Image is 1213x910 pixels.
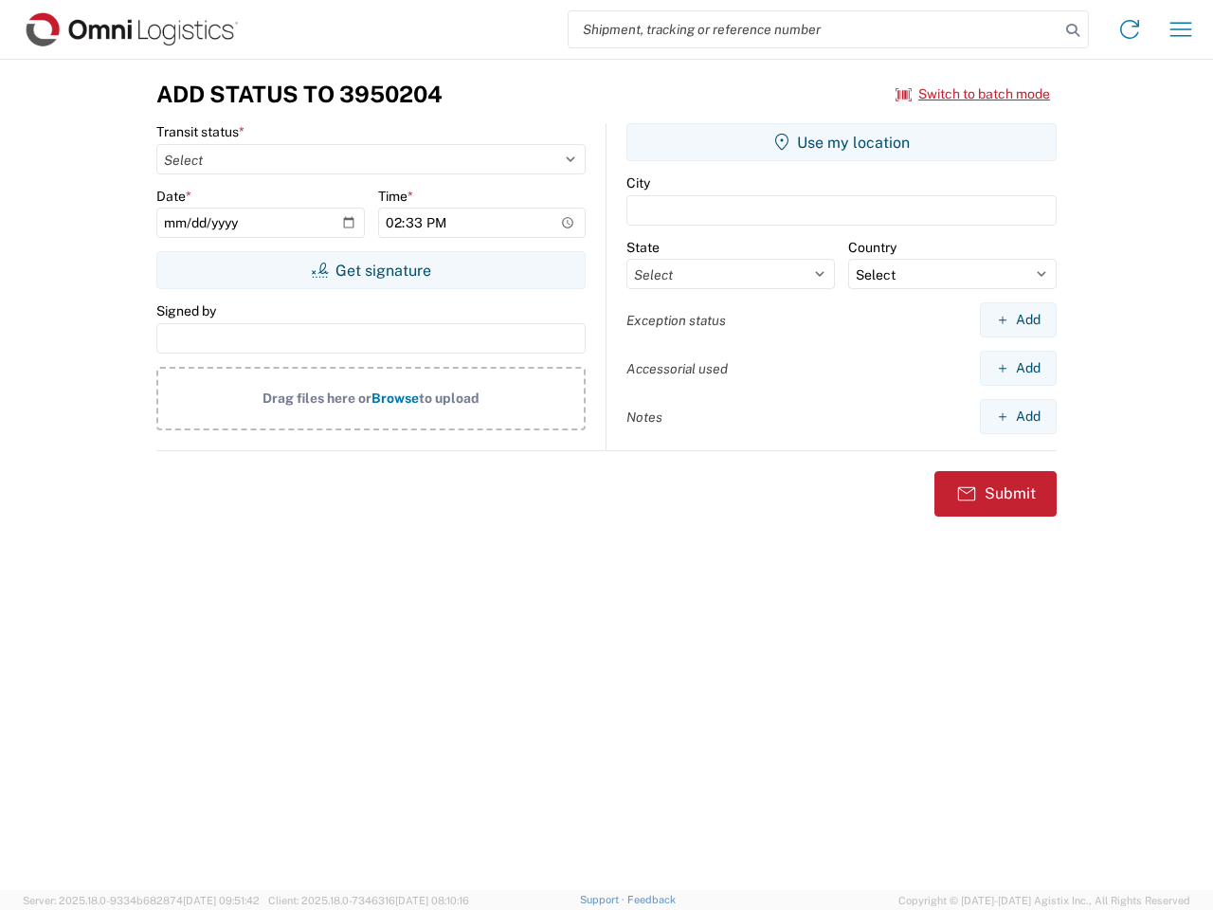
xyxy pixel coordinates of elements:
[156,123,244,140] label: Transit status
[626,239,660,256] label: State
[268,895,469,906] span: Client: 2025.18.0-7346316
[23,895,260,906] span: Server: 2025.18.0-9334b682874
[626,312,726,329] label: Exception status
[156,81,443,108] h3: Add Status to 3950204
[980,351,1057,386] button: Add
[156,251,586,289] button: Get signature
[848,239,896,256] label: Country
[626,360,728,377] label: Accessorial used
[371,391,419,406] span: Browse
[395,895,469,906] span: [DATE] 08:10:16
[980,399,1057,434] button: Add
[626,174,650,191] label: City
[156,188,191,205] label: Date
[183,895,260,906] span: [DATE] 09:51:42
[263,391,371,406] span: Drag files here or
[627,894,676,905] a: Feedback
[580,894,627,905] a: Support
[896,79,1050,110] button: Switch to batch mode
[378,188,413,205] label: Time
[156,302,216,319] label: Signed by
[626,409,662,426] label: Notes
[569,11,1059,47] input: Shipment, tracking or reference number
[626,123,1057,161] button: Use my location
[898,892,1190,909] span: Copyright © [DATE]-[DATE] Agistix Inc., All Rights Reserved
[980,302,1057,337] button: Add
[934,471,1057,517] button: Submit
[419,391,480,406] span: to upload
